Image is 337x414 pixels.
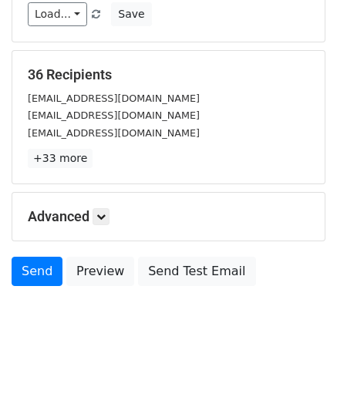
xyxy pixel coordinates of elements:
[66,257,134,286] a: Preview
[28,208,309,225] h5: Advanced
[260,340,337,414] iframe: Chat Widget
[28,93,200,104] small: [EMAIL_ADDRESS][DOMAIN_NAME]
[28,149,93,168] a: +33 more
[111,2,151,26] button: Save
[28,2,87,26] a: Load...
[260,340,337,414] div: Tiện ích trò chuyện
[28,66,309,83] h5: 36 Recipients
[28,127,200,139] small: [EMAIL_ADDRESS][DOMAIN_NAME]
[138,257,255,286] a: Send Test Email
[12,257,62,286] a: Send
[28,109,200,121] small: [EMAIL_ADDRESS][DOMAIN_NAME]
